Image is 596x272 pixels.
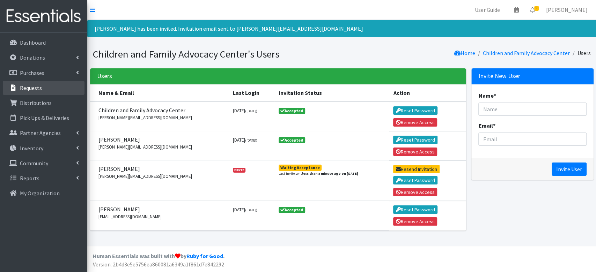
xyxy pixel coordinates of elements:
[552,163,587,176] input: Invite User
[98,114,225,121] small: [PERSON_NAME][EMAIL_ADDRESS][DOMAIN_NAME]
[524,3,540,17] a: 9
[389,84,466,101] th: Action
[483,50,570,56] a: Children and Family Advocacy Center
[98,165,225,173] span: [PERSON_NAME]
[98,135,225,144] span: [PERSON_NAME]
[98,106,225,114] span: Children and Family Advocacy Center
[93,48,339,60] h1: Children and Family Advocacy Center's Users
[93,261,224,268] span: Version: 2b4d3e5e5756ea860081a6349a1f861d7e842292
[534,6,539,11] span: 9
[3,51,84,65] a: Donations
[393,118,437,127] button: Remove Access
[3,36,84,50] a: Dashboard
[540,3,593,17] a: [PERSON_NAME]
[233,168,245,173] span: Never
[3,126,84,140] a: Partner Agencies
[98,205,225,213] span: [PERSON_NAME]
[493,122,495,129] abbr: required
[93,252,225,259] strong: Human Essentials was built with by .
[20,190,60,197] p: My Organization
[478,133,586,146] input: Email
[98,173,225,180] small: [PERSON_NAME][EMAIL_ADDRESS][DOMAIN_NAME]
[478,121,495,130] label: Email
[3,81,84,95] a: Requests
[3,156,84,170] a: Community
[393,106,437,115] button: Reset Password
[245,109,257,113] small: ([DATE])
[393,165,440,173] button: Resend Invitation
[20,84,42,91] p: Requests
[97,73,112,80] h3: Users
[20,160,48,167] p: Community
[279,108,305,114] span: Accepted
[3,171,84,185] a: Reports
[393,188,437,196] button: Remove Access
[3,186,84,200] a: My Organization
[20,145,43,152] p: Inventory
[229,84,274,101] th: Last Login
[469,3,506,17] a: User Guide
[245,208,257,212] small: ([DATE])
[478,91,496,100] label: Name
[478,73,520,80] h3: Invite New User
[233,137,257,143] small: [DATE]
[87,20,596,37] div: [PERSON_NAME] has been invited. Invitation email sent to [PERSON_NAME][EMAIL_ADDRESS][DOMAIN_NAME]
[98,144,225,150] small: [PERSON_NAME][EMAIL_ADDRESS][DOMAIN_NAME]
[274,84,389,101] th: Invitation Status
[20,175,39,182] p: Reports
[280,166,320,170] div: Waiting Acceptance
[245,138,257,143] small: ([DATE])
[20,39,46,46] p: Dashboard
[393,176,437,184] button: Reset Password
[454,50,475,56] a: Home
[3,111,84,125] a: Pick Ups & Deliveries
[302,171,358,176] strong: less than a minute ago on [DATE]
[279,207,305,213] span: Accepted
[90,84,229,101] th: Name & Email
[279,171,358,176] small: Last invite sent
[3,96,84,110] a: Distributions
[20,54,45,61] p: Donations
[233,108,257,113] small: [DATE]
[493,92,496,99] abbr: required
[3,141,84,155] a: Inventory
[20,69,44,76] p: Purchases
[3,5,84,28] img: HumanEssentials
[186,252,223,259] a: Ruby for Good
[20,114,69,121] p: Pick Ups & Deliveries
[393,148,437,156] button: Remove Access
[3,66,84,80] a: Purchases
[478,103,586,116] input: Name
[233,207,257,212] small: [DATE]
[20,99,52,106] p: Distributions
[570,48,591,58] li: Users
[98,213,225,220] small: [EMAIL_ADDRESS][DOMAIN_NAME]
[279,137,305,143] span: Accepted
[393,136,437,144] button: Reset Password
[20,129,61,136] p: Partner Agencies
[393,217,437,226] button: Remove Access
[393,205,437,214] button: Reset Password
